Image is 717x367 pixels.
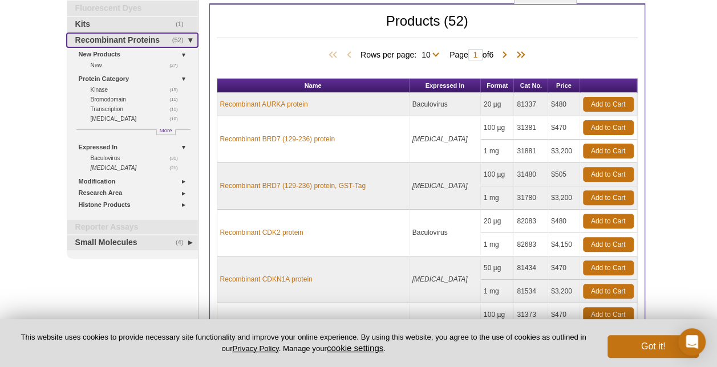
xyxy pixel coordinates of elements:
[481,303,514,327] td: 100 µg
[169,153,184,163] span: (31)
[514,210,548,233] td: 82083
[548,79,580,93] th: Price
[220,227,303,238] a: Recombinant CDK2 protein
[160,125,172,135] span: More
[548,280,580,303] td: $3,200
[514,303,548,327] td: 31373
[79,48,191,60] a: New Products
[232,344,278,353] a: Privacy Policy
[481,280,514,303] td: 1 mg
[169,104,184,114] span: (11)
[481,210,514,233] td: 20 µg
[481,79,514,93] th: Format
[326,50,343,61] span: First Page
[481,163,514,186] td: 100 µg
[220,274,313,284] a: Recombinant CDKN1A protein
[514,79,548,93] th: Cat No.
[607,335,699,358] button: Got it!
[514,93,548,116] td: 81337
[79,176,191,187] a: Modification
[410,93,481,116] td: Baculovirus
[583,260,634,275] a: Add to Cart
[217,16,638,38] h2: Products (52)
[548,140,580,163] td: $3,200
[548,93,580,116] td: $480
[514,256,548,280] td: 81434
[67,220,198,235] a: Reporter Assays
[548,116,580,140] td: $470
[67,33,198,48] a: (52)Recombinant Proteins
[360,48,444,60] span: Rows per page:
[583,167,634,182] a: Add to Cart
[548,233,580,256] td: $4,150
[514,233,548,256] td: 82683
[169,60,184,70] span: (27)
[678,328,706,356] div: Open Intercom Messenger
[583,237,634,252] a: Add to Cart
[79,141,191,153] a: Expressed In
[169,95,184,104] span: (11)
[412,135,468,143] i: [MEDICAL_DATA]
[444,49,499,60] span: Page of
[176,235,190,250] span: (4)
[481,140,514,163] td: 1 mg
[410,210,481,256] td: Baculovirus
[514,163,548,186] td: 31480
[220,99,308,109] a: Recombinant AURKA protein
[410,79,481,93] th: Expressed In
[91,153,184,163] a: (31)Baculovirus
[91,165,137,171] i: [MEDICAL_DATA]
[79,199,191,211] a: Histone Products
[514,280,548,303] td: 81534
[220,181,366,191] a: Recombinant BRD7 (129-236) protein, GST-Tag
[91,114,184,124] a: (10)[MEDICAL_DATA]
[91,60,184,70] a: (27)New
[91,85,184,95] a: (15)Kinase
[67,17,198,32] a: (1)Kits
[481,186,514,210] td: 1 mg
[583,307,634,322] a: Add to Cart
[176,17,190,32] span: (1)
[172,33,190,48] span: (52)
[583,120,634,135] a: Add to Cart
[481,116,514,140] td: 100 µg
[79,73,191,85] a: Protein Category
[481,256,514,280] td: 50 µg
[481,93,514,116] td: 20 µg
[511,50,528,61] span: Last Page
[548,210,580,233] td: $480
[548,163,580,186] td: $505
[583,284,634,299] a: Add to Cart
[412,182,468,190] i: [MEDICAL_DATA]
[583,190,634,205] a: Add to Cart
[91,163,184,173] a: (21) [MEDICAL_DATA]
[217,79,410,93] th: Name
[91,104,184,114] a: (11)Transcription
[169,163,184,173] span: (21)
[343,50,355,61] span: Previous Page
[169,114,184,124] span: (10)
[169,85,184,95] span: (15)
[548,256,580,280] td: $470
[67,1,198,16] a: Fluorescent Dyes
[514,140,548,163] td: 31881
[412,275,468,283] i: [MEDICAL_DATA]
[156,129,176,135] a: More
[583,214,634,229] a: Add to Cart
[583,97,634,112] a: Add to Cart
[91,95,184,104] a: (11)Bromodomain
[327,343,383,353] button: cookie settings
[481,233,514,256] td: 1 mg
[67,235,198,250] a: (4)Small Molecules
[489,50,493,59] span: 6
[499,50,511,61] span: Next Page
[18,332,589,354] p: This website uses cookies to provide necessary site functionality and improve your online experie...
[548,186,580,210] td: $3,200
[220,134,335,144] a: Recombinant BRD7 (129-236) protein
[514,116,548,140] td: 31381
[548,303,580,327] td: $470
[583,144,634,158] a: Add to Cart
[514,186,548,210] td: 31780
[79,187,191,199] a: Research Area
